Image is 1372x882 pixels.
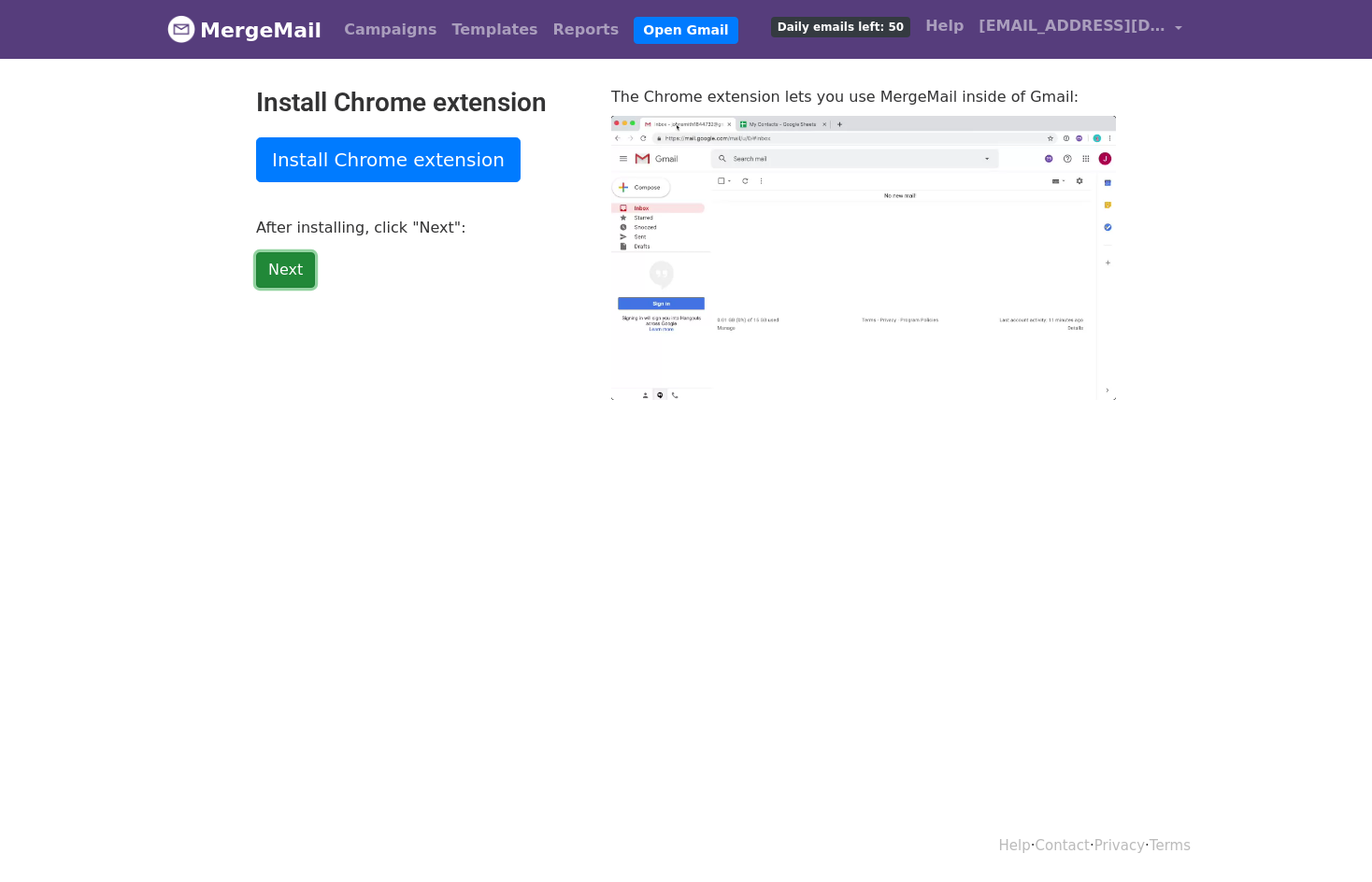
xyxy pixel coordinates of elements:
[336,11,444,49] a: Campaigns
[1150,837,1191,854] a: Terms
[444,11,545,49] a: Templates
[1279,792,1372,882] iframe: Chat Widget
[167,10,322,50] a: MergeMail
[1094,837,1145,854] a: Privacy
[999,837,1031,854] a: Help
[611,87,1116,107] p: The Chrome extension lets you use MergeMail inside of Gmail:
[256,137,521,182] a: Install Chrome extension
[167,15,195,43] img: MergeMail logo
[546,11,627,49] a: Reports
[764,7,918,45] a: Daily emails left: 50
[634,17,737,44] a: Open Gmail
[771,17,910,37] span: Daily emails left: 50
[256,252,315,288] a: Next
[256,87,583,119] h2: Install Chrome extension
[918,7,971,45] a: Help
[1036,837,1090,854] a: Contact
[971,7,1190,51] a: [EMAIL_ADDRESS][DOMAIN_NAME]
[979,15,1165,37] span: [EMAIL_ADDRESS][DOMAIN_NAME]
[256,218,583,237] p: After installing, click "Next":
